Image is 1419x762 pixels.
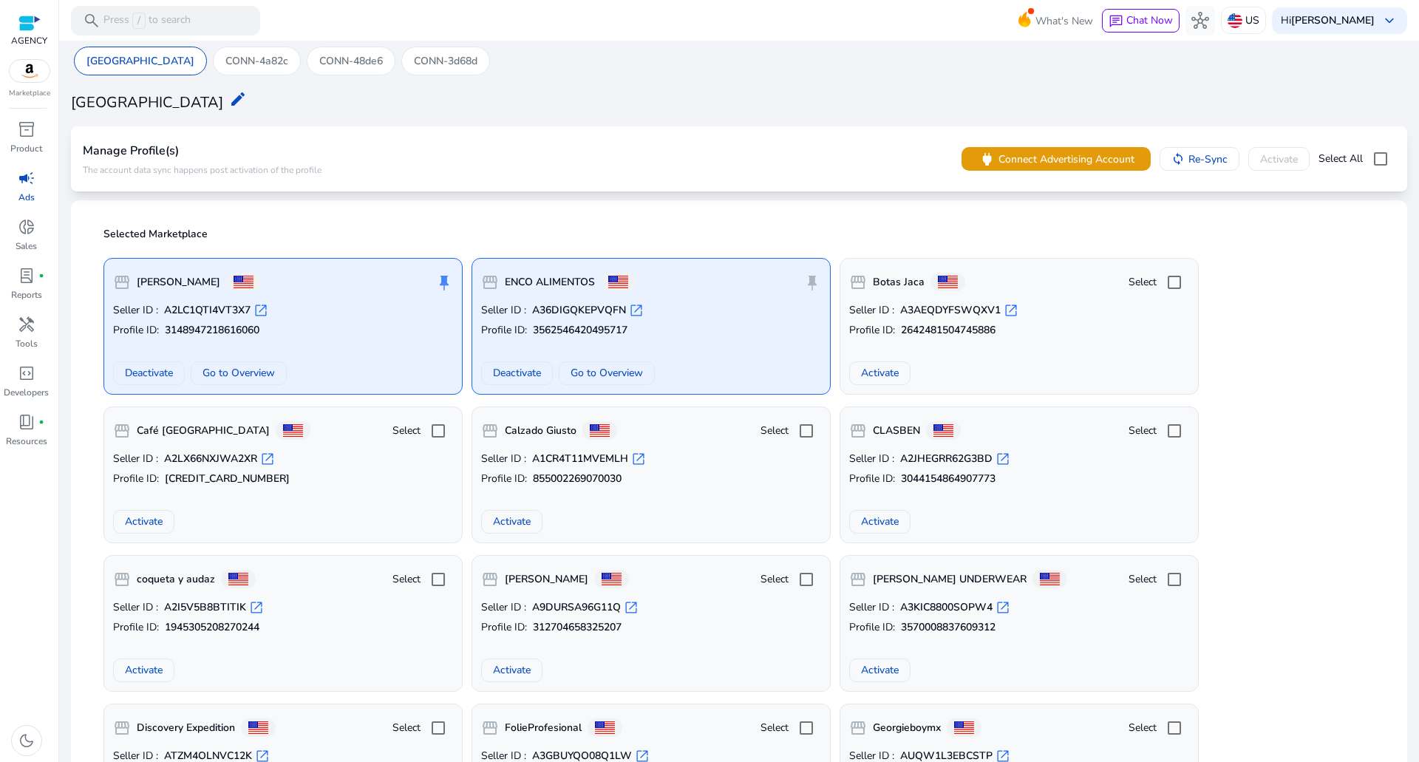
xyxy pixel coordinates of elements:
[849,510,911,534] button: Activate
[113,422,131,440] span: storefront
[38,273,44,279] span: fiber_manual_record
[849,323,895,338] span: Profile ID:
[1188,152,1228,167] span: Re-Sync
[873,423,920,438] b: CLASBEN
[1191,12,1209,30] span: hub
[113,273,131,291] span: storefront
[1129,572,1157,587] span: Select
[18,413,35,431] span: book_4
[414,53,477,69] p: CONN-3d68d
[103,227,1384,242] p: Selected Marketplace
[16,337,38,350] p: Tools
[125,662,163,678] span: Activate
[760,572,789,587] span: Select
[11,34,47,47] p: AGENCY
[962,147,1151,171] button: powerConnect Advertising Account
[132,13,146,29] span: /
[1129,275,1157,290] span: Select
[849,273,867,291] span: storefront
[861,662,899,678] span: Activate
[849,303,894,318] span: Seller ID :
[38,419,44,425] span: fiber_manual_record
[10,142,42,155] p: Product
[137,721,235,735] b: Discovery Expedition
[481,620,527,635] span: Profile ID:
[559,361,655,385] button: Go to Overview
[137,275,220,290] b: [PERSON_NAME]
[533,620,622,635] b: 312704658325207
[191,361,287,385] button: Go to Overview
[1381,12,1398,30] span: keyboard_arrow_down
[481,303,526,318] span: Seller ID :
[319,53,383,69] p: CONN-48de6
[9,88,50,99] p: Marketplace
[481,719,499,737] span: storefront
[18,364,35,382] span: code_blocks
[203,365,275,381] span: Go to Overview
[113,452,158,466] span: Seller ID :
[1129,423,1157,438] span: Select
[849,422,867,440] span: storefront
[253,303,268,318] span: open_in_new
[1160,147,1239,171] button: Re-Sync
[113,571,131,588] span: storefront
[1035,8,1093,34] span: What's New
[481,571,499,588] span: storefront
[493,365,541,381] span: Deactivate
[631,452,646,466] span: open_in_new
[83,144,321,158] h4: Manage Profile(s)
[901,620,996,635] b: 3570008837609312
[532,600,621,615] b: A9DURSA96G11Q
[873,275,925,290] b: Botas Jaca
[849,659,911,682] button: Activate
[11,288,42,302] p: Reports
[392,721,421,735] span: Select
[165,323,259,338] b: 3148947218616060
[164,600,246,615] b: A2I5V5B8BTITIK
[849,620,895,635] span: Profile ID:
[1171,152,1185,166] mat-icon: sync
[849,719,867,737] span: storefront
[481,361,553,385] button: Deactivate
[493,662,531,678] span: Activate
[71,94,223,112] h3: [GEOGRAPHIC_DATA]
[4,386,49,399] p: Developers
[900,600,993,615] b: A3KIC8800SOPW4
[760,423,789,438] span: Select
[481,472,527,486] span: Profile ID:
[125,365,173,381] span: Deactivate
[849,600,894,615] span: Seller ID :
[979,151,996,168] span: power
[1228,13,1242,28] img: us.svg
[901,472,996,486] b: 3044154864907773
[624,600,639,615] span: open_in_new
[113,361,185,385] button: Deactivate
[229,90,247,108] mat-icon: edit
[165,620,259,635] b: 1945305208270244
[260,452,275,466] span: open_in_new
[392,572,421,587] span: Select
[481,422,499,440] span: storefront
[1318,152,1363,166] span: Select All
[481,452,526,466] span: Seller ID :
[900,303,1001,318] b: A3AEQDYFSWQXV1
[996,452,1010,466] span: open_in_new
[481,659,542,682] button: Activate
[18,120,35,138] span: inventory_2
[164,452,257,466] b: A2LX66NXJWA2XR
[137,423,270,438] b: Café [GEOGRAPHIC_DATA]
[1185,6,1215,35] button: hub
[113,323,159,338] span: Profile ID:
[18,267,35,285] span: lab_profile
[113,303,158,318] span: Seller ID :
[849,361,911,385] button: Activate
[113,600,158,615] span: Seller ID :
[164,303,251,318] b: A2LC1QTI4VT3X7
[18,732,35,749] span: dark_mode
[1102,9,1180,33] button: chatChat Now
[18,191,35,204] p: Ads
[481,323,527,338] span: Profile ID:
[18,316,35,333] span: handyman
[532,303,626,318] b: A36DIGQKEPVQFN
[998,152,1134,167] span: Connect Advertising Account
